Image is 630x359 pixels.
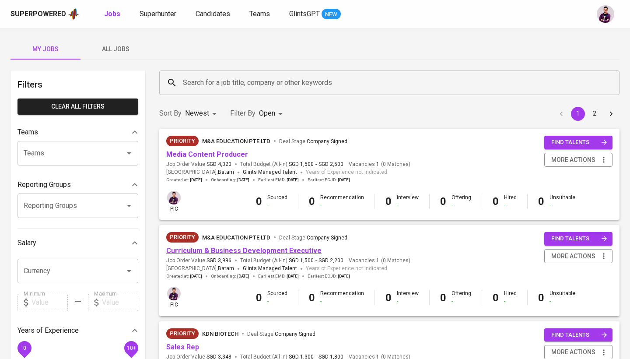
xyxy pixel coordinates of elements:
[167,191,181,204] img: erwin@glints.com
[267,201,287,209] div: -
[397,194,419,209] div: Interview
[166,168,234,177] span: [GEOGRAPHIC_DATA] ,
[309,195,315,208] b: 0
[306,168,388,177] span: Years of Experience not indicated.
[349,257,410,264] span: Vacancies ( 0 Matches )
[211,273,249,279] span: Onboarding :
[237,273,249,279] span: [DATE]
[123,200,135,212] button: Open
[166,246,322,255] a: Curriculum & Business Development Executive
[17,99,138,115] button: Clear All filters
[166,264,234,273] span: [GEOGRAPHIC_DATA] ,
[17,179,71,190] p: Reporting Groups
[166,137,199,145] span: Priority
[256,292,262,304] b: 0
[218,168,234,177] span: Batam
[571,107,585,121] button: page 1
[307,138,347,144] span: Company Signed
[504,290,517,305] div: Hired
[549,194,575,209] div: Unsuitable
[440,195,446,208] b: 0
[17,77,138,92] h6: Filters
[243,265,297,271] span: Glints Managed Talent
[551,251,595,262] span: more actions
[287,177,299,183] span: [DATE]
[17,123,138,141] div: Teams
[166,257,231,264] span: Job Order Value
[17,176,138,194] div: Reporting Groups
[318,257,343,264] span: SGD 2,200
[258,273,299,279] span: Earliest EMD :
[349,161,410,168] span: Vacancies ( 0 Matches )
[375,257,379,264] span: 1
[102,294,138,311] input: Value
[140,10,176,18] span: Superhunter
[249,9,272,20] a: Teams
[237,177,249,183] span: [DATE]
[289,161,314,168] span: SGD 1,500
[588,107,602,121] button: Go to page 2
[31,294,68,311] input: Value
[185,106,220,122] div: Newest
[267,290,287,305] div: Sourced
[166,150,248,158] a: Media Content Producer
[544,232,612,246] button: find talents
[104,10,120,18] b: Jobs
[86,44,145,55] span: All Jobs
[451,194,471,209] div: Offering
[397,290,419,305] div: Interview
[289,257,314,264] span: SGD 1,500
[166,233,199,242] span: Priority
[320,201,364,209] div: -
[202,331,238,337] span: KDN Biotech
[544,328,612,342] button: find talents
[202,138,270,144] span: M&A Education Pte Ltd
[166,343,199,351] a: Sales Rep
[68,7,80,21] img: app logo
[320,194,364,209] div: Recommendation
[604,107,618,121] button: Go to next page
[309,292,315,304] b: 0
[544,153,612,167] button: more actions
[17,234,138,252] div: Salary
[315,161,317,168] span: -
[23,345,26,351] span: 0
[196,10,230,18] span: Candidates
[504,298,517,305] div: -
[551,330,607,340] span: find talents
[167,287,181,300] img: erwin@glints.com
[551,137,607,148] span: find talents
[267,194,287,209] div: Sourced
[493,195,499,208] b: 0
[338,273,350,279] span: [DATE]
[538,195,544,208] b: 0
[451,290,471,305] div: Offering
[397,298,419,305] div: -
[544,249,612,264] button: more actions
[375,161,379,168] span: 1
[315,257,317,264] span: -
[17,322,138,339] div: Years of Experience
[166,161,231,168] span: Job Order Value
[17,325,79,336] p: Years of Experience
[259,109,275,117] span: Open
[267,298,287,305] div: -
[17,238,36,248] p: Salary
[166,273,202,279] span: Created at :
[289,10,320,18] span: GlintsGPT
[551,347,595,358] span: more actions
[397,201,419,209] div: -
[17,127,38,137] p: Teams
[140,9,178,20] a: Superhunter
[451,201,471,209] div: -
[185,108,209,119] p: Newest
[206,257,231,264] span: SGD 3,996
[24,101,131,112] span: Clear All filters
[10,9,66,19] div: Superpowered
[308,273,350,279] span: Earliest ECJD :
[190,273,202,279] span: [DATE]
[307,235,347,241] span: Company Signed
[126,345,136,351] span: 10+
[504,201,517,209] div: -
[493,292,499,304] b: 0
